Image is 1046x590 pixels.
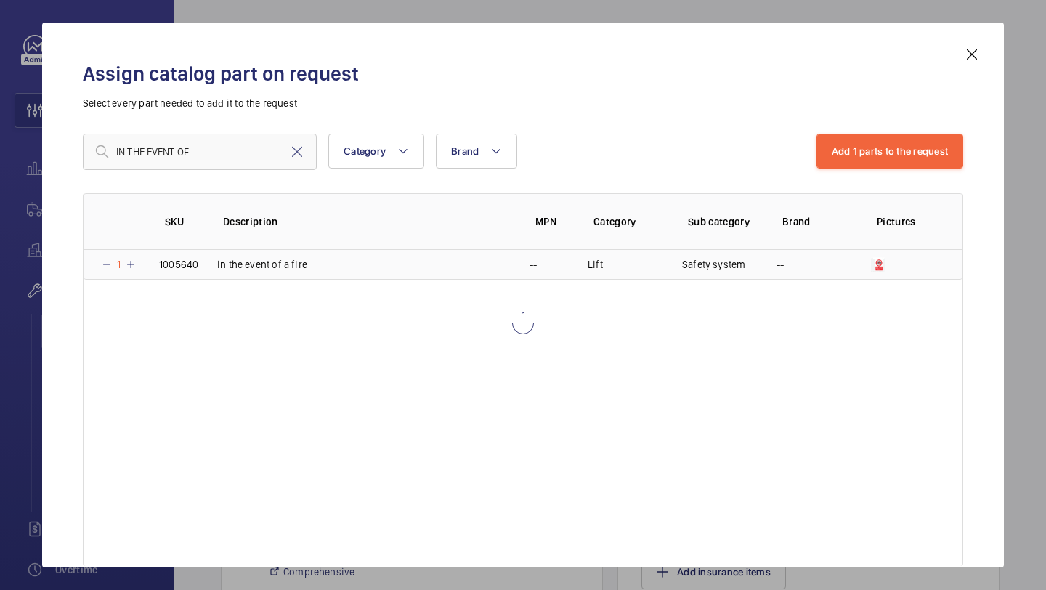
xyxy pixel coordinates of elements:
p: Select every part needed to add it to the request [83,96,963,110]
button: Brand [436,134,517,169]
p: Lift [588,257,603,272]
p: Safety system [682,257,745,272]
p: Pictures [877,214,933,229]
p: in the event of a fire [217,257,307,272]
img: U2VwZxRFyIOqvFx0Ielhj9QegLytU0pWoKC3ehrsnmSuqYA_.png [871,257,885,272]
p: SKU [165,214,200,229]
p: Brand [782,214,854,229]
p: 1005640 [159,257,198,272]
span: Category [344,145,386,157]
p: Sub category [688,214,759,229]
p: 1 [113,257,125,272]
span: Brand [451,145,479,157]
h2: Assign catalog part on request [83,60,963,87]
button: Category [328,134,424,169]
p: MPN [535,214,570,229]
p: -- [777,257,784,272]
p: -- [530,257,537,272]
input: Find a part [83,134,317,170]
p: Description [223,214,512,229]
button: Add 1 parts to the request [816,134,964,169]
p: Category [593,214,665,229]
